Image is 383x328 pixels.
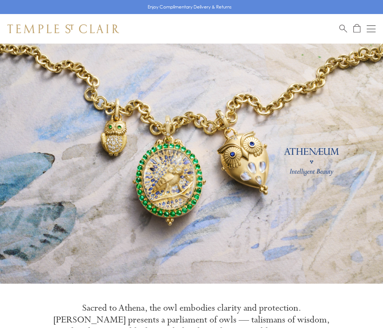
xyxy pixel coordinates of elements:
button: Open navigation [367,24,376,33]
a: Open Shopping Bag [353,24,360,33]
img: Temple St. Clair [7,24,119,33]
a: Search [339,24,347,33]
p: Enjoy Complimentary Delivery & Returns [148,3,232,11]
